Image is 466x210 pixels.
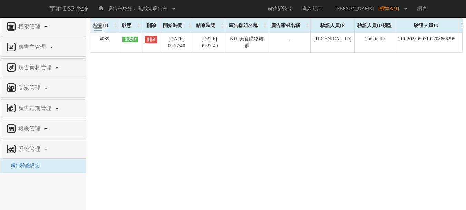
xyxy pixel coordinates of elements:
[6,62,80,73] a: 廣告素材管理
[17,105,55,111] span: 廣告走期管理
[311,19,354,33] div: 驗證人員IP
[310,33,354,52] td: [TECHNICAL_ID]
[17,24,44,29] span: 權限管理
[395,19,458,33] div: 驗證人員ID
[108,6,137,11] span: 廣告主身分：
[6,144,80,155] a: 系統管理
[90,33,119,52] td: 4089
[226,19,268,33] div: 廣告群組名稱
[17,85,44,91] span: 受眾管理
[6,124,80,135] a: 報表管理
[332,6,377,11] span: [PERSON_NAME]
[268,33,310,52] td: -
[160,33,193,52] td: [DATE] 09:27:40
[122,37,138,42] span: 生效中
[160,19,193,33] div: 開始時間
[142,19,160,33] div: 刪除
[6,83,80,94] a: 受眾管理
[6,103,80,114] a: 廣告走期管理
[6,42,80,53] a: 廣告主管理
[268,19,310,33] div: 廣告素材名稱
[193,19,226,33] div: 結束時間
[6,163,40,168] a: 廣告驗證設定
[378,6,403,11] span: [標準AM]
[355,19,395,33] div: 驗證人員ID類型
[354,33,395,52] td: Cookie ID
[138,6,167,11] span: 無設定廣告主
[17,126,44,131] span: 報表管理
[17,44,49,50] span: 廣告主管理
[90,19,119,33] div: 設定ID
[226,33,268,52] td: NU_美食購物族群
[119,19,142,33] div: 狀態
[145,36,157,43] a: 刪除
[17,64,55,70] span: 廣告素材管理
[6,21,80,33] a: 權限管理
[193,33,226,52] td: [DATE] 09:27:40
[395,33,458,52] td: CER20250507102708866295
[17,146,44,152] span: 系統管理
